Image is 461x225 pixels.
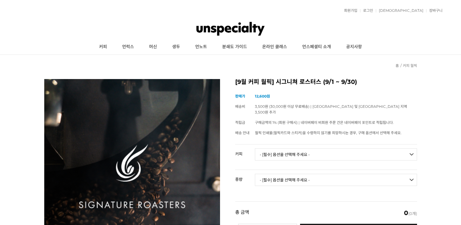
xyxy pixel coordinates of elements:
[255,131,402,135] span: 월픽 인쇄물(월픽카드와 스티커)을 수령하지 않기를 희망하시는 경우, 구매 옵션에서 선택해 주세요.
[235,144,255,158] th: 커피
[376,9,423,12] a: [DEMOGRAPHIC_DATA]
[235,210,249,216] strong: 총 금액
[235,170,255,184] th: 중량
[196,20,265,38] img: 언스페셜티 몰
[295,39,339,55] a: 언스페셜티 소개
[404,209,408,217] em: 0
[235,94,245,98] span: 판매가
[403,63,417,68] a: 커피 월픽
[396,63,399,68] a: 홈
[142,39,165,55] a: 머신
[165,39,188,55] a: 생두
[255,120,394,125] span: 구매금액의 1% (회원 구매시) | 네이버페이 비회원 주문 건은 네이버페이 포인트로 적립됩니다.
[215,39,255,55] a: 분쇄도 가이드
[188,39,215,55] a: 언노트
[235,120,245,125] span: 적립금
[404,210,417,216] span: (0개)
[92,39,115,55] a: 커피
[235,131,249,135] span: 배송 안내
[360,9,373,12] a: 로그인
[426,9,443,12] a: 장바구니
[255,94,270,98] strong: 12,600원
[339,39,369,55] a: 공지사항
[235,79,417,85] h2: [9월 커피 월픽] 시그니쳐 로스터스 (9/1 ~ 9/30)
[115,39,142,55] a: 언럭스
[341,9,357,12] a: 회원가입
[255,39,295,55] a: 온라인 클래스
[235,104,245,109] span: 배송비
[255,104,407,114] span: 3,500원 (30,000원 이상 무료배송) | [GEOGRAPHIC_DATA] 및 [GEOGRAPHIC_DATA] 지역 3,500원 추가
